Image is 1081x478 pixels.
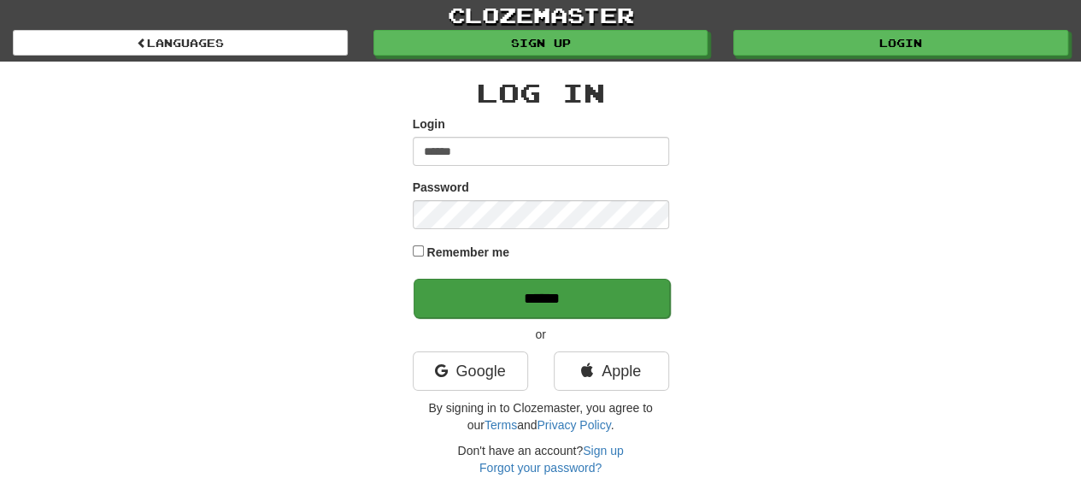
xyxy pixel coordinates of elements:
[413,326,669,343] p: or
[373,30,708,56] a: Sign up
[537,418,610,432] a: Privacy Policy
[479,461,602,475] a: Forgot your password?
[554,351,669,391] a: Apple
[413,399,669,434] p: By signing in to Clozemaster, you agree to our and .
[583,444,623,457] a: Sign up
[485,418,517,432] a: Terms
[413,79,669,107] h2: Log In
[733,30,1068,56] a: Login
[413,179,469,196] label: Password
[426,244,509,261] label: Remember me
[413,115,445,133] label: Login
[413,351,528,391] a: Google
[13,30,348,56] a: Languages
